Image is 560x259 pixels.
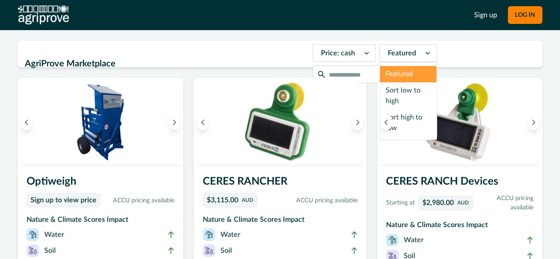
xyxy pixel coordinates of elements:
a: Sign up to view price [27,193,100,207]
h3: Nature & Climate Scores Impact [386,220,534,234]
div: Featured [380,66,436,82]
h2: AgriProve Marketplace [25,55,307,72]
p: ACCU pricing available [104,196,174,205]
h3: CERES RANCH Devices [386,174,534,193]
button: Next image [528,114,539,130]
div: Sort high to low [380,109,436,136]
button: LOG IN [508,6,542,24]
button: Previous image [21,114,32,130]
p: $3,115.00 [207,197,238,204]
p: ACCU pricing available [476,194,534,213]
h3: CERES RANCHER [203,174,358,193]
a: Sign up [474,10,497,20]
h3: Nature & Climate Scores Impact [27,214,174,228]
button: Next image [169,114,180,130]
p: Sign up to view price [31,196,97,205]
img: A single CERES RANCHER device [194,78,367,166]
p: Water [404,235,424,245]
p: ACCU pricing available [261,196,358,205]
p: Water [44,229,64,240]
img: A single CERES RANCH device [377,78,543,166]
h3: Optiweigh [27,174,174,193]
button: Next image [352,114,363,130]
h3: Nature & Climate Scores Impact [203,214,358,228]
p: AUD [242,197,253,203]
img: An Optiweigh unit [18,78,183,166]
button: Previous image [197,114,208,130]
p: Starting at [386,198,415,208]
div: Sort low to high [380,82,436,109]
p: AUD [457,200,469,205]
p: $2,980.00 [422,199,454,206]
p: Soil [220,245,232,256]
img: AgriProve logo [18,5,69,25]
p: Soil [44,245,56,256]
button: Previous image [381,114,391,130]
p: Water [220,229,240,240]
